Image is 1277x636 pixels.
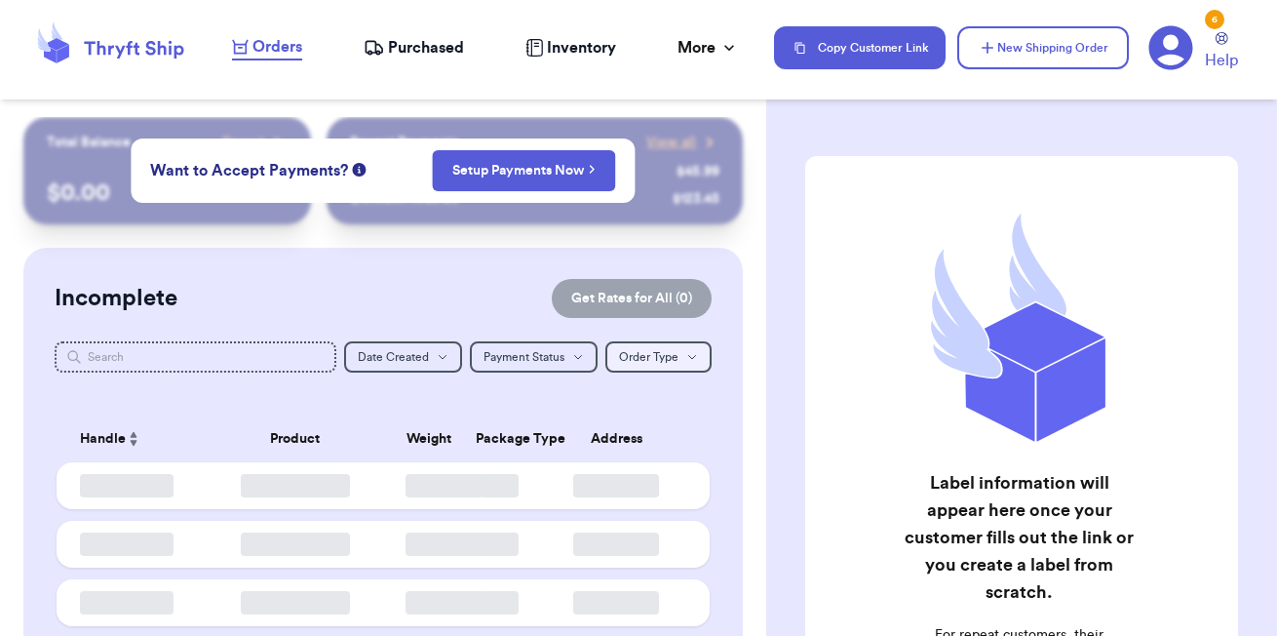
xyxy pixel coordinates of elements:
[388,36,464,60] span: Purchased
[452,161,596,180] a: Setup Payments Now
[364,36,464,60] a: Purchased
[673,189,719,209] div: $ 123.45
[126,427,141,451] button: Sort ascending
[47,178,289,209] p: $ 0.00
[552,279,712,318] button: Get Rates for All (0)
[774,26,946,69] button: Copy Customer Link
[677,36,739,60] div: More
[47,133,131,152] p: Total Balance
[484,351,564,363] span: Payment Status
[464,416,534,462] th: Package Type
[646,133,719,152] a: View all
[1148,25,1193,70] a: 6
[55,341,337,373] input: Search
[534,416,710,462] th: Address
[957,26,1129,69] button: New Shipping Order
[1205,32,1238,72] a: Help
[1205,49,1238,72] span: Help
[525,36,616,60] a: Inventory
[232,35,302,60] a: Orders
[150,159,348,182] span: Want to Accept Payments?
[605,341,712,373] button: Order Type
[80,429,126,450] span: Handle
[432,150,616,191] button: Setup Payments Now
[394,416,464,462] th: Weight
[358,351,429,363] span: Date Created
[646,133,696,152] span: View all
[222,133,288,152] a: Payout
[677,162,719,181] div: $ 45.99
[547,36,616,60] span: Inventory
[252,35,302,59] span: Orders
[901,469,1140,606] h2: Label information will appear here once your customer fills out the link or you create a label fr...
[222,133,264,152] span: Payout
[470,341,598,373] button: Payment Status
[344,341,462,373] button: Date Created
[1205,10,1224,29] div: 6
[619,351,678,363] span: Order Type
[197,416,394,462] th: Product
[350,133,458,152] p: Recent Payments
[55,283,177,314] h2: Incomplete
